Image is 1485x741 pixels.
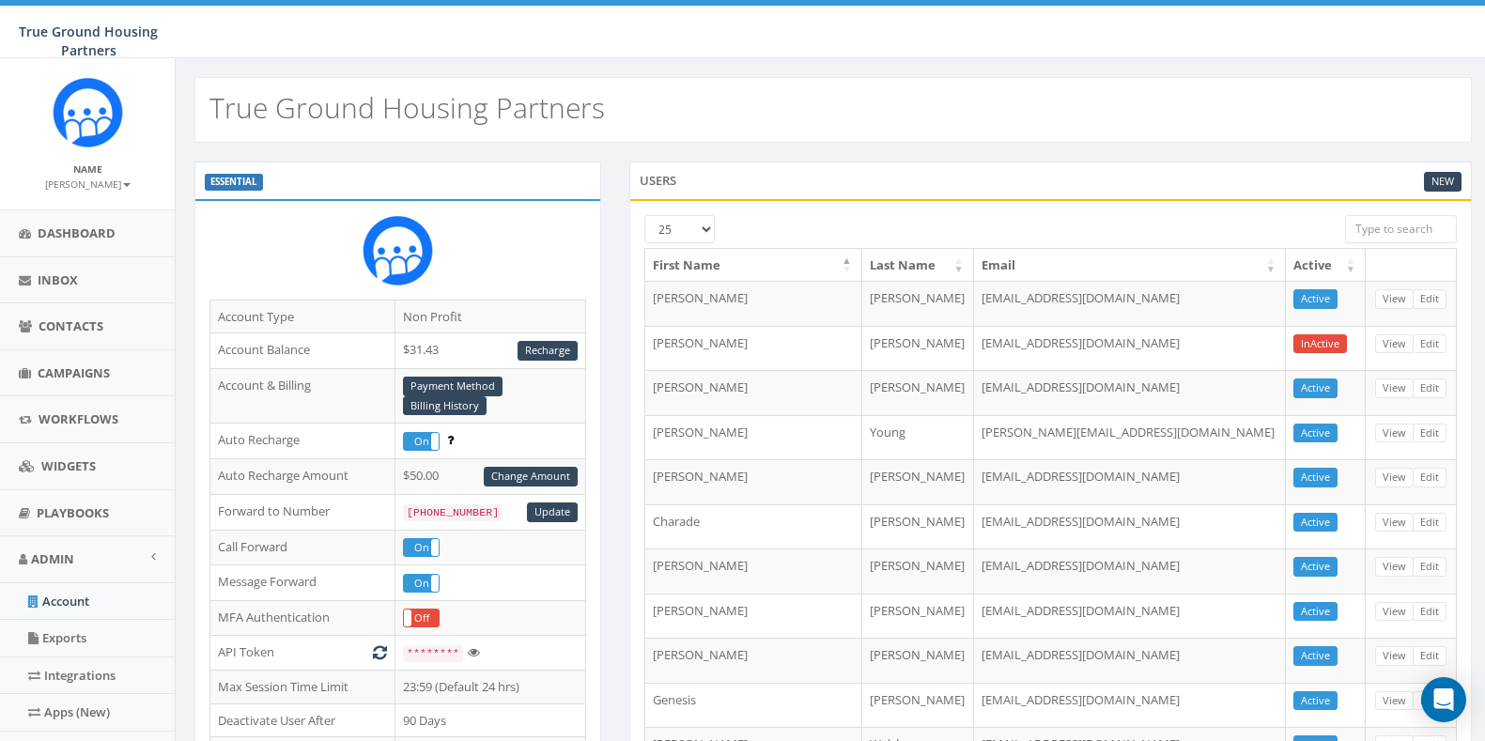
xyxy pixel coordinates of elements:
[210,636,395,671] td: API Token
[403,377,503,396] a: Payment Method
[205,174,263,191] label: ESSENTIAL
[447,431,454,448] span: Enable to prevent campaign failure.
[210,703,395,737] td: Deactivate User After
[645,548,861,594] td: [PERSON_NAME]
[645,249,861,282] th: First Name: activate to sort column descending
[645,415,861,460] td: [PERSON_NAME]
[1413,378,1446,398] a: Edit
[1375,424,1414,443] a: View
[210,565,395,601] td: Message Forward
[1293,557,1338,577] a: Active
[1375,289,1414,309] a: View
[1375,557,1414,577] a: View
[403,396,487,416] a: Billing History
[403,504,503,521] code: [PHONE_NUMBER]
[645,594,861,639] td: [PERSON_NAME]
[403,609,440,627] div: OnOff
[210,424,395,459] td: Auto Recharge
[404,539,439,556] label: On
[1413,691,1446,711] a: Edit
[974,326,1286,371] td: [EMAIL_ADDRESS][DOMAIN_NAME]
[862,370,974,415] td: [PERSON_NAME]
[1413,557,1446,577] a: Edit
[1293,691,1338,711] a: Active
[403,538,440,557] div: OnOff
[404,433,439,450] label: On
[645,326,861,371] td: [PERSON_NAME]
[862,326,974,371] td: [PERSON_NAME]
[1413,334,1446,354] a: Edit
[974,370,1286,415] td: [EMAIL_ADDRESS][DOMAIN_NAME]
[404,575,439,592] label: On
[210,530,395,565] td: Call Forward
[862,281,974,326] td: [PERSON_NAME]
[41,457,96,474] span: Widgets
[394,703,585,737] td: 90 Days
[1421,677,1466,722] div: Open Intercom Messenger
[974,683,1286,728] td: [EMAIL_ADDRESS][DOMAIN_NAME]
[1293,468,1338,487] a: Active
[1293,334,1347,354] a: InActive
[974,638,1286,683] td: [EMAIL_ADDRESS][DOMAIN_NAME]
[394,333,585,369] td: $31.43
[210,670,395,703] td: Max Session Time Limit
[862,638,974,683] td: [PERSON_NAME]
[862,594,974,639] td: [PERSON_NAME]
[1413,289,1446,309] a: Edit
[45,178,131,191] small: [PERSON_NAME]
[645,683,861,728] td: Genesis
[210,333,395,369] td: Account Balance
[38,271,78,288] span: Inbox
[39,410,118,427] span: Workflows
[1293,289,1338,309] a: Active
[645,281,861,326] td: [PERSON_NAME]
[210,600,395,636] td: MFA Authentication
[862,249,974,282] th: Last Name: activate to sort column ascending
[1424,172,1462,192] a: New
[1413,646,1446,666] a: Edit
[19,23,158,59] span: True Ground Housing Partners
[527,502,578,522] a: Update
[394,459,585,495] td: $50.00
[53,77,123,147] img: Rally_Corp_Logo_1.png
[1293,602,1338,622] a: Active
[645,504,861,549] td: Charade
[974,548,1286,594] td: [EMAIL_ADDRESS][DOMAIN_NAME]
[1375,691,1414,711] a: View
[645,370,861,415] td: [PERSON_NAME]
[1375,468,1414,487] a: View
[645,638,861,683] td: [PERSON_NAME]
[629,162,1472,199] div: Users
[1375,646,1414,666] a: View
[974,415,1286,460] td: [PERSON_NAME][EMAIL_ADDRESS][DOMAIN_NAME]
[38,364,110,381] span: Campaigns
[862,415,974,460] td: Young
[403,432,440,451] div: OnOff
[974,281,1286,326] td: [EMAIL_ADDRESS][DOMAIN_NAME]
[862,683,974,728] td: [PERSON_NAME]
[394,300,585,333] td: Non Profit
[862,548,974,594] td: [PERSON_NAME]
[394,670,585,703] td: 23:59 (Default 24 hrs)
[38,224,116,241] span: Dashboard
[1375,602,1414,622] a: View
[1375,334,1414,354] a: View
[1345,215,1457,243] input: Type to search
[1293,646,1338,666] a: Active
[862,459,974,504] td: [PERSON_NAME]
[45,175,131,192] a: [PERSON_NAME]
[974,594,1286,639] td: [EMAIL_ADDRESS][DOMAIN_NAME]
[484,467,578,486] a: Change Amount
[210,494,395,530] td: Forward to Number
[39,317,103,334] span: Contacts
[31,550,74,567] span: Admin
[1293,513,1338,533] a: Active
[645,459,861,504] td: [PERSON_NAME]
[210,459,395,495] td: Auto Recharge Amount
[210,368,395,424] td: Account & Billing
[1413,602,1446,622] a: Edit
[1413,513,1446,533] a: Edit
[1413,468,1446,487] a: Edit
[1293,378,1338,398] a: Active
[518,341,578,361] a: Recharge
